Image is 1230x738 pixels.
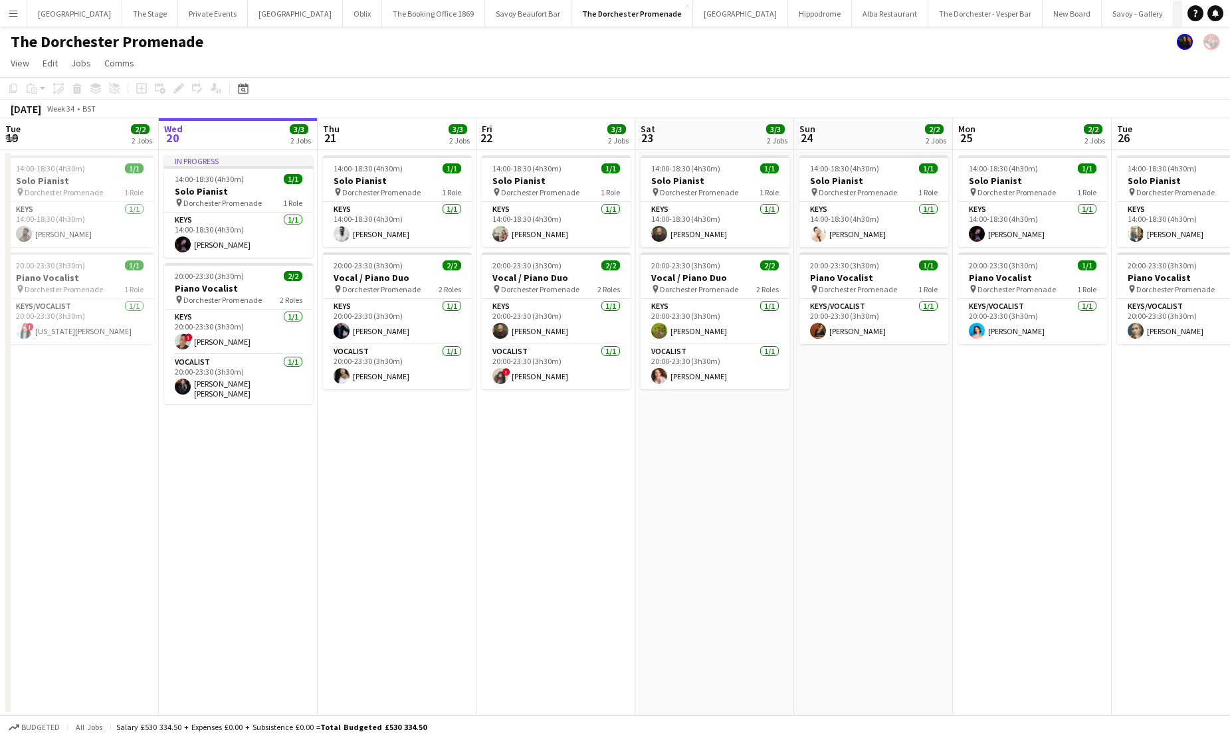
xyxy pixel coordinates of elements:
div: 14:00-18:30 (4h30m)1/1Solo Pianist Dorchester Promenade1 RoleKeys1/114:00-18:30 (4h30m)[PERSON_NAME] [799,155,948,247]
span: 2/2 [760,260,779,270]
span: Wed [164,123,183,135]
app-job-card: 14:00-18:30 (4h30m)1/1Solo Pianist Dorchester Promenade1 RoleKeys1/114:00-18:30 (4h30m)[PERSON_NAME] [641,155,789,247]
span: Dorchester Promenade [660,187,738,197]
app-job-card: 20:00-23:30 (3h30m)2/2Vocal / Piano Duo Dorchester Promenade2 RolesKeys1/120:00-23:30 (3h30m)[PER... [641,252,789,389]
span: ! [185,333,193,341]
span: Dorchester Promenade [183,198,262,208]
span: 1/1 [284,174,302,184]
h1: The Dorchester Promenade [11,32,203,52]
span: 1/1 [919,163,938,173]
h3: Solo Pianist [958,175,1107,187]
h3: Vocal / Piano Duo [323,272,472,284]
h3: Solo Pianist [482,175,631,187]
div: 20:00-23:30 (3h30m)1/1Piano Vocalist Dorchester Promenade1 RoleKeys/Vocalist1/120:00-23:30 (3h30m... [958,252,1107,344]
h3: Solo Pianist [641,175,789,187]
app-card-role: Keys1/114:00-18:30 (4h30m)[PERSON_NAME] [799,202,948,247]
app-card-role: Keys1/120:00-23:30 (3h30m)[PERSON_NAME] [482,299,631,344]
span: Jobs [71,57,91,69]
button: [GEOGRAPHIC_DATA] [27,1,122,27]
button: [GEOGRAPHIC_DATA] [248,1,343,27]
app-card-role: Keys/Vocalist1/120:00-23:30 (3h30m)![US_STATE][PERSON_NAME] [5,299,154,344]
span: 14:00-18:30 (4h30m) [1128,163,1197,173]
span: 1 Role [1077,284,1096,294]
span: 14:00-18:30 (4h30m) [651,163,720,173]
span: ! [502,368,510,376]
h3: Piano Vocalist [5,272,154,284]
app-card-role: Keys1/114:00-18:30 (4h30m)[PERSON_NAME] [323,202,472,247]
span: Budgeted [21,723,60,732]
app-job-card: 20:00-23:30 (3h30m)2/2Vocal / Piano Duo Dorchester Promenade2 RolesKeys1/120:00-23:30 (3h30m)[PER... [482,252,631,389]
span: 2 Roles [439,284,461,294]
span: Mon [958,123,975,135]
span: 1 Role [918,284,938,294]
h3: Piano Vocalist [958,272,1107,284]
button: The Dorchester - Vesper Bar [928,1,1043,27]
span: Sun [799,123,815,135]
button: The Dorchester Promenade [571,1,693,27]
h3: Vocal / Piano Duo [641,272,789,284]
span: 2/2 [601,260,620,270]
app-card-role: Keys/Vocalist1/120:00-23:30 (3h30m)[PERSON_NAME] [958,299,1107,344]
span: 1/1 [601,163,620,173]
h3: Solo Pianist [5,175,154,187]
span: 19 [3,130,21,145]
span: 2/2 [443,260,461,270]
div: BST [82,104,96,114]
app-card-role: Keys1/114:00-18:30 (4h30m)[PERSON_NAME] [164,213,313,258]
app-card-role: Vocalist1/120:00-23:30 (3h30m)[PERSON_NAME] [PERSON_NAME] [164,355,313,404]
span: Dorchester Promenade [660,284,738,294]
h3: Solo Pianist [164,185,313,197]
app-card-role: Keys/Vocalist1/120:00-23:30 (3h30m)[PERSON_NAME] [799,299,948,344]
span: 3/3 [607,124,626,134]
app-job-card: In progress14:00-18:30 (4h30m)1/1Solo Pianist Dorchester Promenade1 RoleKeys1/114:00-18:30 (4h30m... [164,155,313,258]
span: Tue [5,123,21,135]
span: 14:00-18:30 (4h30m) [334,163,403,173]
span: Dorchester Promenade [501,284,579,294]
div: 20:00-23:30 (3h30m)1/1Piano Vocalist Dorchester Promenade1 RoleKeys/Vocalist1/120:00-23:30 (3h30m... [799,252,948,344]
span: 26 [1115,130,1132,145]
app-card-role: Keys1/114:00-18:30 (4h30m)[PERSON_NAME] [958,202,1107,247]
button: Budgeted [7,720,62,735]
span: 21 [321,130,340,145]
span: 1/1 [443,163,461,173]
span: 2/2 [284,271,302,281]
span: 20:00-23:30 (3h30m) [492,260,562,270]
span: 20:00-23:30 (3h30m) [175,271,244,281]
span: Dorchester Promenade [501,187,579,197]
span: All jobs [73,722,105,732]
button: Oblix [343,1,382,27]
span: 1/1 [919,260,938,270]
span: Dorchester Promenade [977,284,1056,294]
span: Tue [1117,123,1132,135]
app-job-card: 14:00-18:30 (4h30m)1/1Solo Pianist Dorchester Promenade1 RoleKeys1/114:00-18:30 (4h30m)[PERSON_NAME] [323,155,472,247]
span: 2 Roles [756,284,779,294]
span: Dorchester Promenade [819,284,897,294]
div: 2 Jobs [449,136,470,145]
span: Dorchester Promenade [25,187,103,197]
span: 22 [480,130,492,145]
span: Dorchester Promenade [977,187,1056,197]
button: [GEOGRAPHIC_DATA] [693,1,788,27]
app-user-avatar: Rosie Skuse [1203,34,1219,50]
div: 14:00-18:30 (4h30m)1/1Solo Pianist Dorchester Promenade1 RoleKeys1/114:00-18:30 (4h30m)[PERSON_NAME] [5,155,154,247]
span: Thu [323,123,340,135]
span: 20:00-23:30 (3h30m) [334,260,403,270]
app-job-card: 14:00-18:30 (4h30m)1/1Solo Pianist Dorchester Promenade1 RoleKeys1/114:00-18:30 (4h30m)[PERSON_NAME] [482,155,631,247]
span: Dorchester Promenade [1136,187,1215,197]
span: 1 Role [442,187,461,197]
app-card-role: Keys1/114:00-18:30 (4h30m)[PERSON_NAME] [641,202,789,247]
span: 20:00-23:30 (3h30m) [1128,260,1197,270]
button: Alba Restaurant [852,1,928,27]
span: Week 34 [44,104,77,114]
span: 14:00-18:30 (4h30m) [810,163,879,173]
app-card-role: Keys1/120:00-23:30 (3h30m)[PERSON_NAME] [323,299,472,344]
app-job-card: 20:00-23:30 (3h30m)2/2Vocal / Piano Duo Dorchester Promenade2 RolesKeys1/120:00-23:30 (3h30m)[PER... [323,252,472,389]
span: Fri [482,123,492,135]
span: 14:00-18:30 (4h30m) [969,163,1038,173]
button: New Board [1043,1,1102,27]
